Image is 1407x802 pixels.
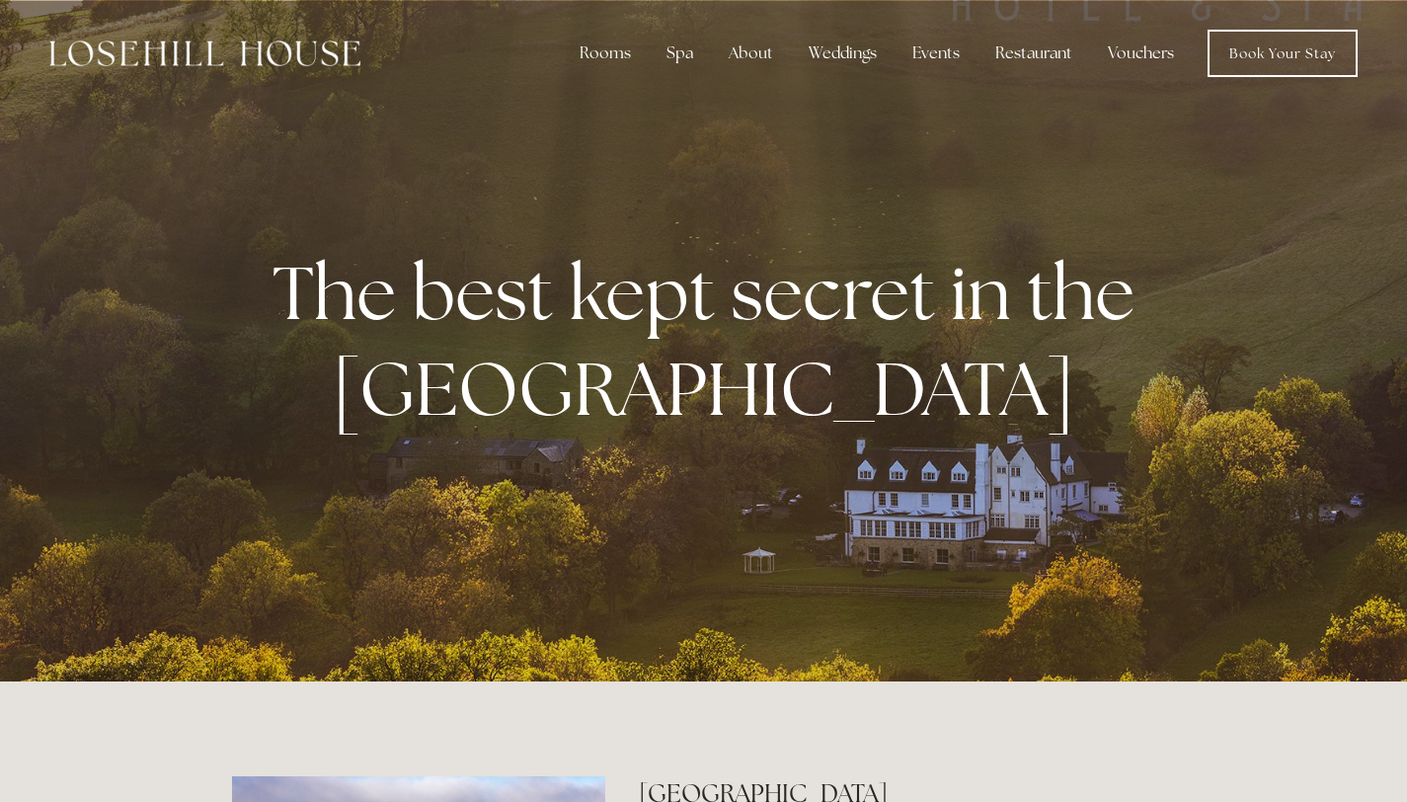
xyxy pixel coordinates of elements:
div: Rooms [564,34,647,73]
div: Weddings [793,34,893,73]
div: Spa [651,34,709,73]
div: Events [897,34,976,73]
a: Vouchers [1092,34,1190,73]
div: Restaurant [979,34,1088,73]
div: About [713,34,789,73]
a: Book Your Stay [1208,30,1358,77]
strong: The best kept secret in the [GEOGRAPHIC_DATA] [273,244,1150,438]
img: Losehill House [49,40,360,66]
